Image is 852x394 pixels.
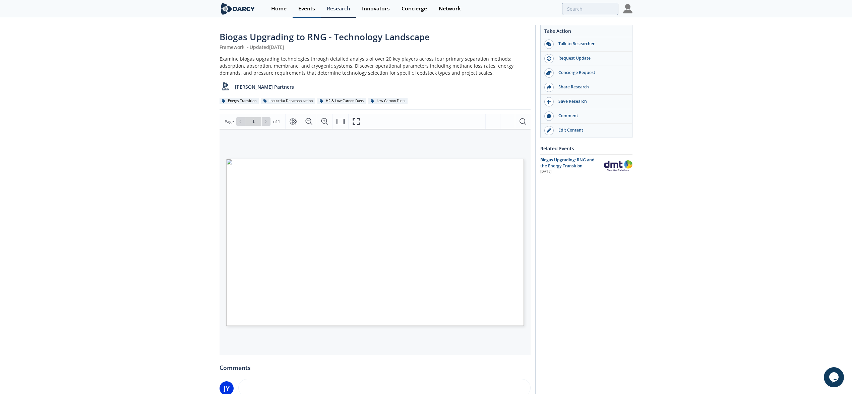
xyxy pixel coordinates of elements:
span: Biogas Upgrading: RNG and the Energy Transition [540,157,595,169]
iframe: chat widget [824,367,845,387]
div: Related Events [540,143,632,154]
div: Request Update [554,55,629,61]
span: • [246,44,250,50]
div: Concierge Request [554,70,629,76]
a: Edit Content [541,124,632,138]
div: [DATE] [540,169,600,174]
div: Research [327,6,350,11]
a: Biogas Upgrading: RNG and the Energy Transition [DATE] DMT Clear Gas Solution [540,157,632,175]
div: Network [439,6,461,11]
p: [PERSON_NAME] Partners [235,83,294,90]
div: Comment [554,113,629,119]
div: Examine biogas upgrading technologies through detailed analysis of over 20 key players across fou... [220,55,531,76]
div: H2 & Low Carbon Fuels [317,98,366,104]
div: Framework Updated [DATE] [220,44,531,51]
img: Profile [623,4,632,13]
span: Biogas Upgrading to RNG - Technology Landscape [220,31,430,43]
div: Talk to Researcher [554,41,629,47]
img: DMT Clear Gas Solution [604,160,632,171]
div: Industrial Decarbonization [261,98,315,104]
div: Edit Content [554,127,629,133]
div: Concierge [402,6,427,11]
div: Save Research [554,98,629,104]
div: Take Action [541,27,632,37]
div: Comments [220,360,531,371]
div: Low Carbon Fuels [368,98,408,104]
div: Events [298,6,315,11]
div: Share Research [554,84,629,90]
div: Home [271,6,287,11]
div: Energy Transition [220,98,259,104]
img: logo-wide.svg [220,3,256,15]
input: Advanced Search [562,3,618,15]
div: Innovators [362,6,390,11]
